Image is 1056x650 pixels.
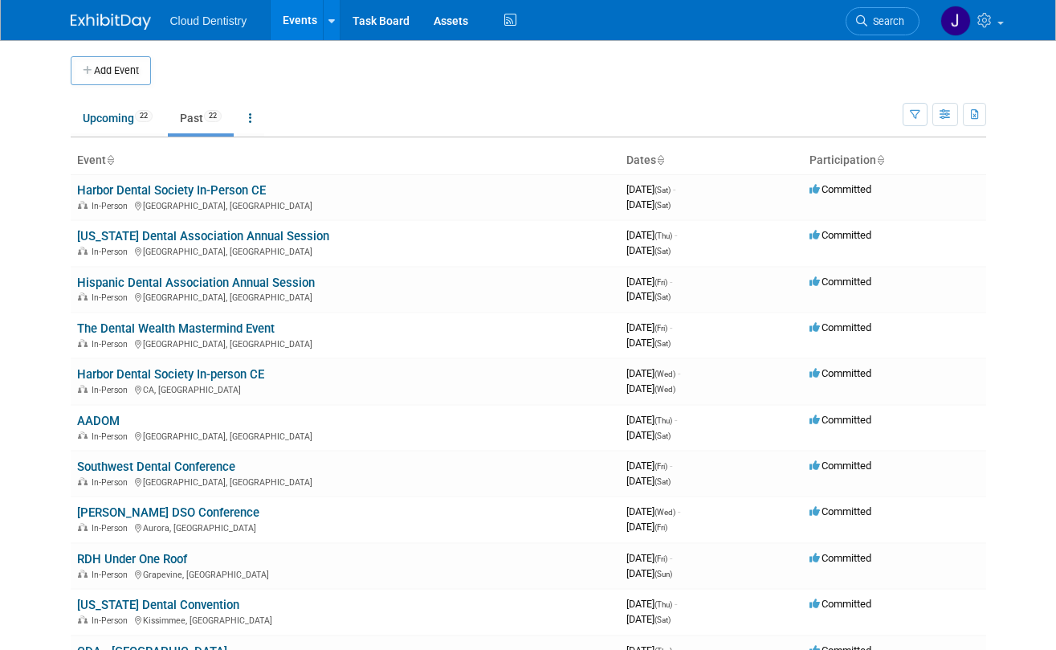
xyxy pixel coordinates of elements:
[77,198,614,211] div: [GEOGRAPHIC_DATA], [GEOGRAPHIC_DATA]
[626,183,675,195] span: [DATE]
[204,110,222,122] span: 22
[77,552,187,566] a: RDH Under One Roof
[92,615,133,626] span: In-Person
[654,385,675,394] span: (Wed)
[809,414,871,426] span: Committed
[92,339,133,350] span: In-Person
[654,231,672,240] span: (Thu)
[626,276,672,288] span: [DATE]
[654,416,672,425] span: (Thu)
[78,292,88,300] img: In-Person Event
[670,552,672,564] span: -
[803,147,986,174] th: Participation
[654,570,672,578] span: (Sun)
[626,229,677,241] span: [DATE]
[654,339,671,348] span: (Sat)
[71,103,165,133] a: Upcoming22
[654,292,671,301] span: (Sat)
[654,370,675,378] span: (Wed)
[654,477,671,486] span: (Sat)
[626,244,671,256] span: [DATE]
[168,103,234,133] a: Past22
[654,554,667,563] span: (Fri)
[670,460,672,472] span: -
[170,14,247,27] span: Cloud Dentistry
[78,385,88,393] img: In-Person Event
[654,324,667,333] span: (Fri)
[626,505,680,517] span: [DATE]
[626,613,671,625] span: [DATE]
[77,521,614,533] div: Aurora, [GEOGRAPHIC_DATA]
[809,229,871,241] span: Committed
[106,153,114,166] a: Sort by Event Name
[77,321,275,336] a: The Dental Wealth Mastermind Event
[626,198,671,211] span: [DATE]
[77,475,614,488] div: [GEOGRAPHIC_DATA], [GEOGRAPHIC_DATA]
[809,598,871,610] span: Committed
[626,598,677,610] span: [DATE]
[675,229,677,241] span: -
[626,337,671,349] span: [DATE]
[675,598,677,610] span: -
[78,247,88,255] img: In-Person Event
[654,600,672,609] span: (Thu)
[77,505,259,520] a: [PERSON_NAME] DSO Conference
[654,186,671,194] span: (Sat)
[92,523,133,533] span: In-Person
[626,367,680,379] span: [DATE]
[620,147,803,174] th: Dates
[654,615,671,624] span: (Sat)
[71,147,620,174] th: Event
[626,382,675,394] span: [DATE]
[78,201,88,209] img: In-Person Event
[670,321,672,333] span: -
[77,337,614,350] div: [GEOGRAPHIC_DATA], [GEOGRAPHIC_DATA]
[876,153,884,166] a: Sort by Participation Type
[77,598,239,612] a: [US_STATE] Dental Convention
[670,276,672,288] span: -
[78,570,88,578] img: In-Person Event
[626,321,672,333] span: [DATE]
[626,567,672,579] span: [DATE]
[92,570,133,580] span: In-Person
[675,414,677,426] span: -
[77,183,266,198] a: Harbor Dental Society In-Person CE
[78,523,88,531] img: In-Person Event
[92,431,133,442] span: In-Person
[654,278,667,287] span: (Fri)
[654,508,675,517] span: (Wed)
[809,505,871,517] span: Committed
[626,414,677,426] span: [DATE]
[626,552,672,564] span: [DATE]
[92,477,133,488] span: In-Person
[92,247,133,257] span: In-Person
[78,477,88,485] img: In-Person Event
[626,521,667,533] span: [DATE]
[626,475,671,487] span: [DATE]
[656,153,664,166] a: Sort by Start Date
[92,292,133,303] span: In-Person
[77,244,614,257] div: [GEOGRAPHIC_DATA], [GEOGRAPHIC_DATA]
[809,552,871,564] span: Committed
[678,367,680,379] span: -
[809,321,871,333] span: Committed
[77,367,264,382] a: Harbor Dental Society In-person CE
[77,429,614,442] div: [GEOGRAPHIC_DATA], [GEOGRAPHIC_DATA]
[809,460,871,472] span: Committed
[626,290,671,302] span: [DATE]
[654,431,671,440] span: (Sat)
[809,367,871,379] span: Committed
[626,429,671,441] span: [DATE]
[77,567,614,580] div: Grapevine, [GEOGRAPHIC_DATA]
[71,56,151,85] button: Add Event
[678,505,680,517] span: -
[78,615,88,623] img: In-Person Event
[654,462,667,471] span: (Fri)
[77,229,329,243] a: [US_STATE] Dental Association Annual Session
[77,276,315,290] a: Hispanic Dental Association Annual Session
[77,290,614,303] div: [GEOGRAPHIC_DATA], [GEOGRAPHIC_DATA]
[809,183,871,195] span: Committed
[654,247,671,256] span: (Sat)
[626,460,672,472] span: [DATE]
[77,460,235,474] a: Southwest Dental Conference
